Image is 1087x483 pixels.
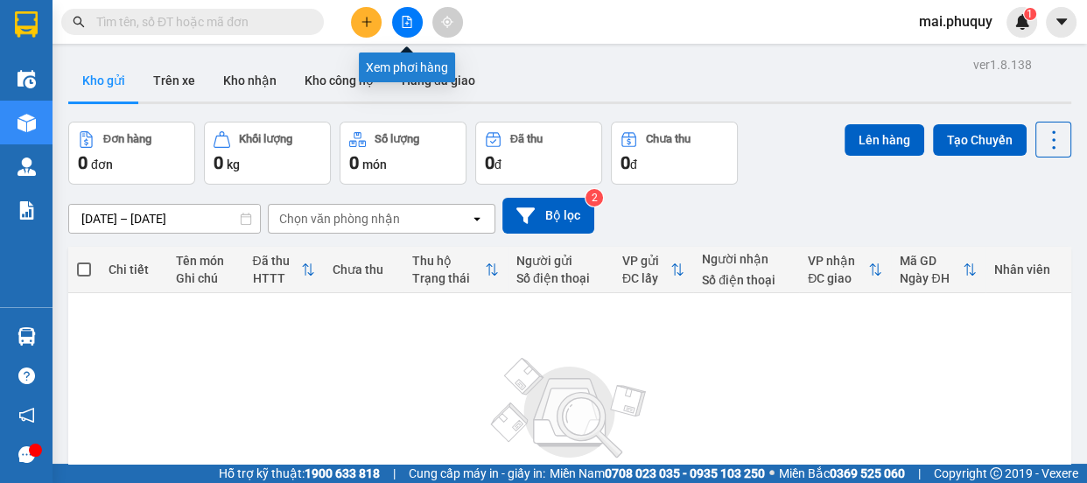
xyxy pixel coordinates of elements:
span: đ [630,157,637,171]
button: plus [351,7,382,38]
img: icon-new-feature [1014,14,1030,30]
th: Toggle SortBy [799,247,891,293]
span: Miền Bắc [779,464,905,483]
span: caret-down [1054,14,1069,30]
div: Đơn hàng [103,133,151,145]
div: ver 1.8.138 [973,55,1032,74]
div: Người gửi [516,254,605,268]
button: Đã thu0đ [475,122,602,185]
div: Chưa thu [333,262,395,276]
span: copyright [990,467,1002,479]
img: svg+xml;base64,PHN2ZyBjbGFzcz0ibGlzdC1wbHVnX19zdmciIHhtbG5zPSJodHRwOi8vd3d3LnczLm9yZy8yMDAwL3N2Zy... [482,347,657,470]
span: Hỗ trợ kỹ thuật: [219,464,380,483]
span: message [18,446,35,463]
div: Tên món [176,254,235,268]
input: Tìm tên, số ĐT hoặc mã đơn [96,12,303,31]
input: Select a date range. [69,205,260,233]
button: Trên xe [139,59,209,101]
strong: 0708 023 035 - 0935 103 250 [605,466,765,480]
button: Số lượng0món [340,122,466,185]
span: 0 [485,152,494,173]
div: Thu hộ [412,254,485,268]
button: Khối lượng0kg [204,122,331,185]
div: Đã thu [253,254,301,268]
span: | [918,464,921,483]
strong: 1900 633 818 [305,466,380,480]
div: Ghi chú [176,271,235,285]
span: file-add [401,16,413,28]
button: aim [432,7,463,38]
span: ⚪️ [769,470,775,477]
span: Miền Nam [550,464,765,483]
div: Số lượng [375,133,419,145]
button: Chưa thu0đ [611,122,738,185]
div: VP nhận [808,254,868,268]
span: 0 [214,152,223,173]
img: logo-vxr [15,11,38,38]
span: notification [18,407,35,423]
th: Toggle SortBy [891,247,985,293]
span: search [73,16,85,28]
button: Kho nhận [209,59,291,101]
button: Lên hàng [845,124,924,156]
img: warehouse-icon [18,70,36,88]
span: mai.phuquy [905,10,1006,32]
strong: 0369 525 060 [830,466,905,480]
div: Khối lượng [239,133,292,145]
div: Ngày ĐH [900,271,963,285]
span: Cung cấp máy in - giấy in: [409,464,545,483]
th: Toggle SortBy [614,247,693,293]
span: 0 [349,152,359,173]
div: Mã GD [900,254,963,268]
img: warehouse-icon [18,327,36,346]
div: Đã thu [510,133,543,145]
span: 1 [1027,8,1033,20]
sup: 2 [586,189,603,206]
button: Kho công nợ [291,59,388,101]
button: Kho gửi [68,59,139,101]
button: caret-down [1046,7,1076,38]
span: plus [361,16,373,28]
div: Chi tiết [109,262,158,276]
div: Nhân viên [994,262,1062,276]
span: question-circle [18,367,35,384]
span: 0 [621,152,630,173]
th: Toggle SortBy [403,247,508,293]
div: VP gửi [622,254,670,268]
div: Người nhận [702,252,790,266]
div: ĐC lấy [622,271,670,285]
div: HTTT [253,271,301,285]
button: Bộ lọc [502,198,594,234]
span: đ [494,157,501,171]
button: Hàng đã giao [388,59,489,101]
th: Toggle SortBy [244,247,324,293]
div: ĐC giao [808,271,868,285]
div: Số điện thoại [516,271,605,285]
div: Số điện thoại [702,273,790,287]
span: món [362,157,387,171]
span: 0 [78,152,88,173]
span: aim [441,16,453,28]
sup: 1 [1024,8,1036,20]
div: Trạng thái [412,271,485,285]
div: Chọn văn phòng nhận [279,210,400,227]
button: Đơn hàng0đơn [68,122,195,185]
img: warehouse-icon [18,114,36,132]
button: Tạo Chuyến [933,124,1027,156]
svg: open [470,212,484,226]
span: đơn [91,157,113,171]
div: Chưa thu [646,133,691,145]
button: file-add [392,7,423,38]
img: solution-icon [18,201,36,220]
img: warehouse-icon [18,157,36,176]
span: kg [227,157,240,171]
span: | [393,464,396,483]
